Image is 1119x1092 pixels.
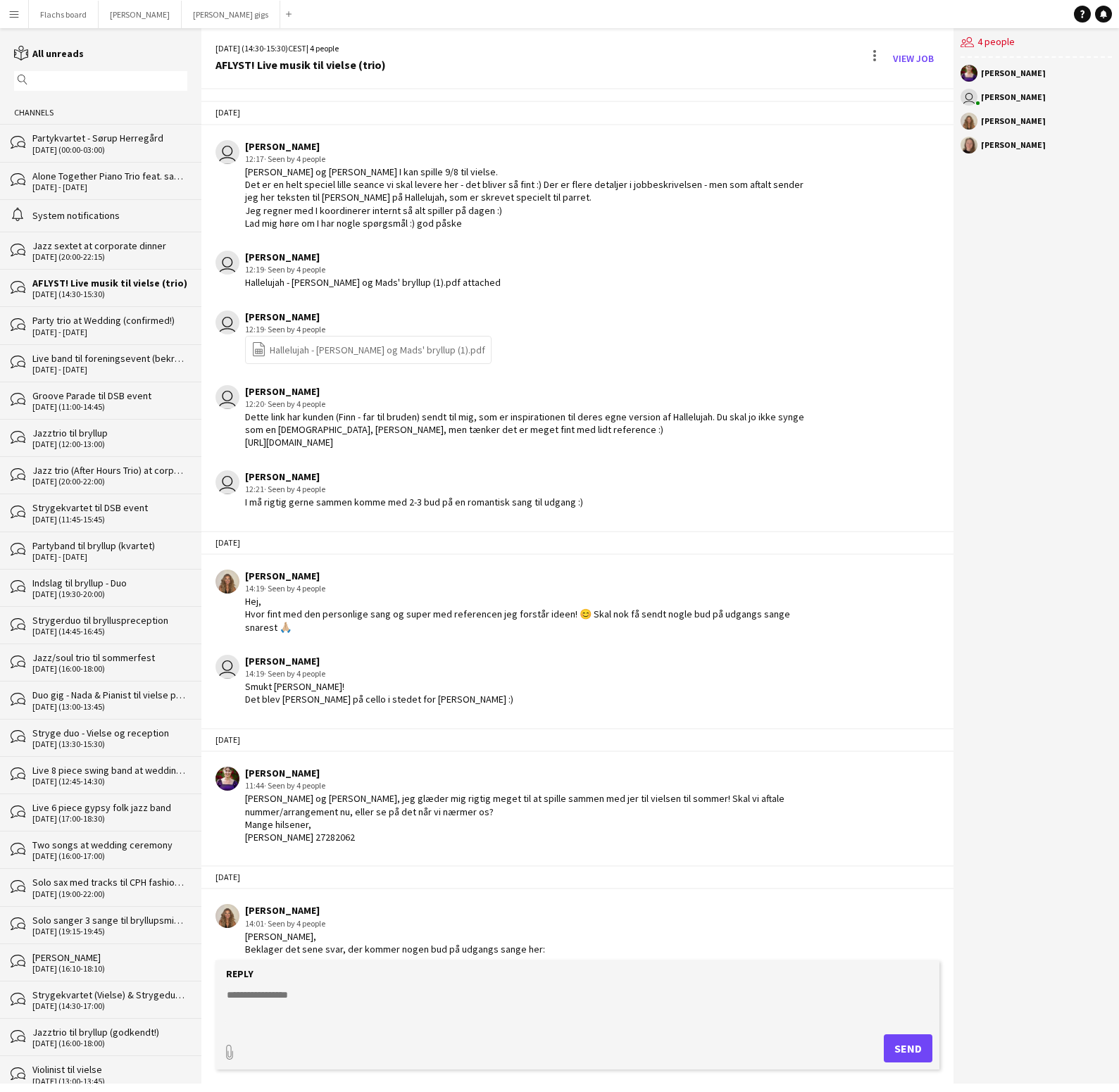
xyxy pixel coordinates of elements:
div: [DATE] (16:10-18:10) [32,964,187,974]
div: [PERSON_NAME] [981,93,1046,101]
div: [DATE] [201,728,954,752]
div: [DATE] (20:00-22:00) [32,477,187,487]
div: Solo sax med tracks til CPH fashion event [32,876,187,889]
div: AFLYST! Live musik til vielse (trio) [32,277,187,289]
div: Strygerduo til brylluspreception [32,614,187,627]
div: [PERSON_NAME] [245,655,513,667]
div: Two songs at wedding ceremony [32,839,187,851]
div: Live 6 piece gypsy folk jazz band [32,801,187,814]
div: Strygekvartet (Vielse) & Strygeduo (Reception) [32,989,187,1001]
div: [DATE] (16:00-18:00) [32,1038,187,1048]
div: Jazztrio til bryllup (godkendt!) [32,1026,187,1038]
span: · Seen by 4 people [264,398,325,409]
button: [PERSON_NAME] gigs [182,1,280,28]
span: · Seen by 4 people [264,264,325,275]
div: [DATE] (12:45-14:30) [32,777,187,786]
div: Party trio at Wedding (confirmed!) [32,314,187,327]
div: 12:17 [245,153,818,165]
div: [DATE] (11:00-14:45) [32,402,187,412]
div: Jazz trio (After Hours Trio) at corporate dinner [32,464,187,477]
div: [DATE] [201,531,954,555]
div: Groove Parade til DSB event [32,389,187,402]
div: I må rigtig gerne sammen komme med 2-3 bud på en romantisk sang til udgang :) [245,496,583,508]
div: [DATE] (16:00-17:00) [32,851,187,861]
button: Send [884,1034,932,1062]
div: [DATE] (14:45-16:45) [32,627,187,636]
div: [DATE] (14:30-17:00) [32,1001,187,1011]
div: Dette link har kunden (Finn - far til bruden) sendt til mig, som er inspirationen til deres egne ... [245,410,818,449]
div: 12:20 [245,398,818,410]
div: [DATE] (13:30-15:30) [32,739,187,749]
div: [DATE] - [DATE] [32,182,187,192]
div: Hallelujah - [PERSON_NAME] og Mads' bryllup (1).pdf attached [245,276,501,289]
div: Live 8 piece swing band at wedding reception [32,764,187,777]
div: [PERSON_NAME] [245,470,583,483]
div: [DATE] (19:15-19:45) [32,927,187,936]
div: 4 people [961,28,1112,58]
div: 11:44 [245,779,818,792]
div: [PERSON_NAME] [245,140,818,153]
div: [PERSON_NAME] [245,904,777,917]
div: 12:19 [245,323,492,336]
div: [PERSON_NAME], Beklager det sene svar, der kommer nogen bud på udgangs sange her: All of me - [PE... [245,930,777,1058]
div: [PERSON_NAME] [981,117,1046,125]
div: 12:19 [245,263,501,276]
div: [DATE] (14:30-15:30) | 4 people [215,42,386,55]
div: [PERSON_NAME] [245,570,818,582]
div: [DATE] (13:00-13:45) [32,702,187,712]
div: [DATE] (19:00-22:00) [32,889,187,899]
div: System notifications [32,209,187,222]
div: Jazz/soul trio til sommerfest [32,651,187,664]
div: 12:21 [245,483,583,496]
label: Reply [226,967,254,980]
div: [DATE] (12:00-13:00) [32,439,187,449]
div: [DATE] - [DATE] [32,552,187,562]
div: Jazztrio til bryllup [32,427,187,439]
a: Hallelujah - [PERSON_NAME] og Mads' bryllup (1).pdf [251,341,485,358]
a: View Job [887,47,939,70]
div: Live band til foreningsevent (bekræftet) [32,352,187,365]
div: [DATE] (00:00-03:00) [32,145,187,155]
div: Jazz sextet at corporate dinner [32,239,187,252]
div: [PERSON_NAME] [32,951,187,964]
div: 14:01 [245,917,777,930]
button: [PERSON_NAME] [99,1,182,28]
div: AFLYST! Live musik til vielse (trio) [215,58,386,71]
div: [DATE] (17:00-18:30) [32,814,187,824]
div: [DATE] (13:00-13:45) [32,1077,187,1086]
div: Violinist til vielse [32,1063,187,1076]
div: Solo sanger 3 sange til bryllupsmiddag [32,914,187,927]
span: · Seen by 4 people [264,668,325,679]
div: [DATE] [201,865,954,889]
div: [PERSON_NAME] og [PERSON_NAME], jeg glæder mig rigtig meget til at spille sammen med jer til viel... [245,792,818,843]
a: All unreads [14,47,84,60]
span: CEST [288,43,306,54]
div: Stryge duo - Vielse og reception [32,727,187,739]
div: Duo gig - Nada & Pianist til vielse på Reffen [32,689,187,701]
div: [DATE] - [DATE] [32,365,187,375]
div: Alone Together Piano Trio feat. sangerinde (bekræftet) [32,170,187,182]
div: [DATE] (19:30-20:00) [32,589,187,599]
span: · Seen by 4 people [264,484,325,494]
div: [PERSON_NAME] og [PERSON_NAME] I kan spille 9/8 til vielse. Det er en helt speciel lille seance v... [245,165,818,230]
span: · Seen by 4 people [264,324,325,334]
div: [DATE] [201,101,954,125]
div: [PERSON_NAME] [245,310,492,323]
span: · Seen by 4 people [264,583,325,594]
div: Partykvartet - Sørup Herregård [32,132,187,144]
div: Strygekvartet til DSB event [32,501,187,514]
div: [DATE] (16:00-18:00) [32,664,187,674]
div: [DATE] (11:45-15:45) [32,515,187,525]
div: Indslag til bryllup - Duo [32,577,187,589]
div: [PERSON_NAME] [245,767,818,779]
div: [PERSON_NAME] [981,141,1046,149]
div: [PERSON_NAME] [981,69,1046,77]
div: [PERSON_NAME] [245,385,818,398]
button: Flachs board [29,1,99,28]
div: Hej, Hvor fint med den personlige sang og super med referencen jeg forstår ideen! 😊 Skal nok få s... [245,595,818,634]
span: · Seen by 4 people [264,153,325,164]
div: [DATE] - [DATE] [32,327,187,337]
div: Smukt [PERSON_NAME]! Det blev [PERSON_NAME] på cello i stedet for [PERSON_NAME] :) [245,680,513,705]
div: Partyband til bryllup (kvartet) [32,539,187,552]
div: [PERSON_NAME] [245,251,501,263]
